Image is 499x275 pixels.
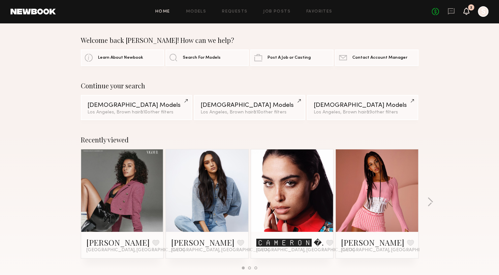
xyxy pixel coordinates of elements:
[86,248,185,253] span: [GEOGRAPHIC_DATA], [GEOGRAPHIC_DATA]
[166,49,249,66] a: Search For Models
[222,10,247,14] a: Requests
[140,110,173,114] span: & 10 other filter s
[256,237,324,248] a: 🅲🅰🅼🅴🆁🅾🅽 �.
[201,110,298,115] div: Los Angeles, Brown hair
[314,110,412,115] div: Los Angeles, Brown hair
[478,6,488,17] a: S
[155,10,170,14] a: Home
[186,10,206,14] a: Models
[314,102,412,108] div: [DEMOGRAPHIC_DATA] Models
[87,110,185,115] div: Los Angeles, Brown hair
[253,110,287,114] span: & 10 other filter s
[250,49,333,66] a: Post A Job or Casting
[470,6,472,10] div: 2
[81,82,419,90] div: Continue your search
[81,136,419,144] div: Recently viewed
[81,95,192,120] a: [DEMOGRAPHIC_DATA] ModelsLos Angeles, Brown hair&10other filters
[81,36,419,44] div: Welcome back [PERSON_NAME]! How can we help?
[194,95,305,120] a: [DEMOGRAPHIC_DATA] ModelsLos Angeles, Brown hair&10other filters
[306,10,332,14] a: Favorites
[98,56,143,60] span: Learn About Newbook
[256,248,355,253] span: [GEOGRAPHIC_DATA], [GEOGRAPHIC_DATA]
[86,237,150,248] a: [PERSON_NAME]
[307,95,418,120] a: [DEMOGRAPHIC_DATA] ModelsLos Angeles, Brown hair&9other filters
[171,237,234,248] a: [PERSON_NAME]
[81,49,164,66] a: Learn About Newbook
[352,56,407,60] span: Contact Account Manager
[341,237,404,248] a: [PERSON_NAME]
[366,110,398,114] span: & 9 other filter s
[183,56,221,60] span: Search For Models
[171,248,269,253] span: [GEOGRAPHIC_DATA], [GEOGRAPHIC_DATA]
[201,102,298,108] div: [DEMOGRAPHIC_DATA] Models
[267,56,311,60] span: Post A Job or Casting
[263,10,291,14] a: Job Posts
[335,49,418,66] a: Contact Account Manager
[87,102,185,108] div: [DEMOGRAPHIC_DATA] Models
[341,248,439,253] span: [GEOGRAPHIC_DATA], [GEOGRAPHIC_DATA]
